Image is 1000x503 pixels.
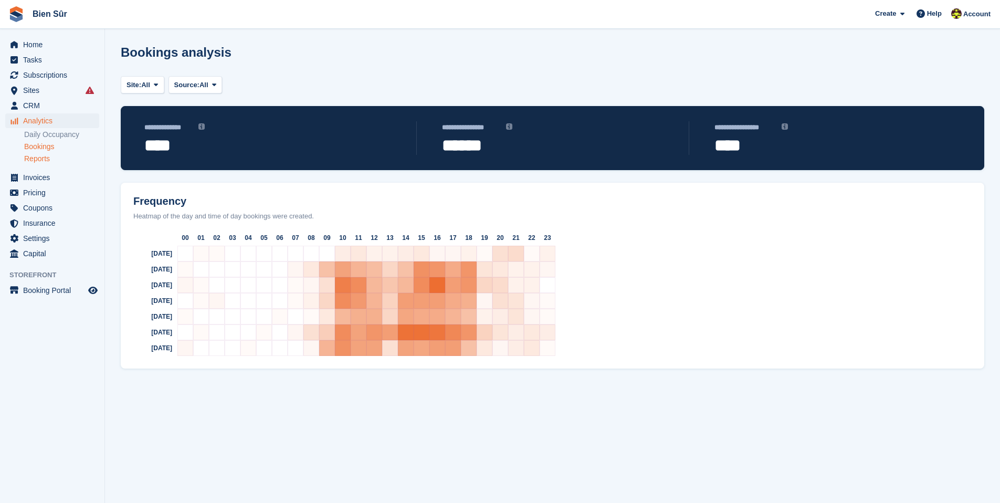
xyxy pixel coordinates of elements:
[23,113,86,128] span: Analytics
[927,8,942,19] span: Help
[366,230,382,246] div: 12
[23,216,86,230] span: Insurance
[5,283,99,298] a: menu
[414,230,429,246] div: 15
[477,230,492,246] div: 19
[5,246,99,261] a: menu
[303,230,319,246] div: 08
[23,201,86,215] span: Coupons
[429,230,445,246] div: 16
[125,246,177,261] div: [DATE]
[23,185,86,200] span: Pricing
[5,37,99,52] a: menu
[23,53,86,67] span: Tasks
[351,230,366,246] div: 11
[23,170,86,185] span: Invoices
[398,230,414,246] div: 14
[125,340,177,356] div: [DATE]
[5,113,99,128] a: menu
[5,216,99,230] a: menu
[508,230,524,246] div: 21
[174,80,199,90] span: Source:
[875,8,896,19] span: Create
[288,230,303,246] div: 07
[125,261,177,277] div: [DATE]
[225,230,240,246] div: 03
[319,230,335,246] div: 09
[177,230,193,246] div: 00
[5,231,99,246] a: menu
[141,80,150,90] span: All
[23,83,86,98] span: Sites
[256,230,272,246] div: 05
[121,76,164,93] button: Site: All
[5,170,99,185] a: menu
[461,230,477,246] div: 18
[9,270,104,280] span: Storefront
[23,246,86,261] span: Capital
[23,283,86,298] span: Booking Portal
[127,80,141,90] span: Site:
[5,185,99,200] a: menu
[23,37,86,52] span: Home
[492,230,508,246] div: 20
[963,9,991,19] span: Account
[23,68,86,82] span: Subscriptions
[382,230,398,246] div: 13
[199,80,208,90] span: All
[335,230,351,246] div: 10
[506,123,512,130] img: icon-info-grey-7440780725fd019a000dd9b08b2336e03edf1995a4989e88bcd33f0948082b44.svg
[5,68,99,82] a: menu
[8,6,24,22] img: stora-icon-8386f47178a22dfd0bd8f6a31ec36ba5ce8667c1dd55bd0f319d3a0aa187defe.svg
[540,230,555,246] div: 23
[951,8,962,19] img: Marie Tran
[121,45,231,59] h1: Bookings analysis
[24,142,99,152] a: Bookings
[24,130,99,140] a: Daily Occupancy
[169,76,223,93] button: Source: All
[23,98,86,113] span: CRM
[240,230,256,246] div: 04
[209,230,225,246] div: 02
[28,5,71,23] a: Bien Sûr
[193,230,209,246] div: 01
[125,277,177,293] div: [DATE]
[198,123,205,130] img: icon-info-grey-7440780725fd019a000dd9b08b2336e03edf1995a4989e88bcd33f0948082b44.svg
[5,83,99,98] a: menu
[87,284,99,297] a: Preview store
[125,293,177,309] div: [DATE]
[445,230,461,246] div: 17
[23,231,86,246] span: Settings
[86,86,94,95] i: Smart entry sync failures have occurred
[5,201,99,215] a: menu
[24,154,99,164] a: Reports
[125,211,980,222] div: Heatmap of the day and time of day bookings were created.
[125,324,177,340] div: [DATE]
[782,123,788,130] img: icon-info-grey-7440780725fd019a000dd9b08b2336e03edf1995a4989e88bcd33f0948082b44.svg
[5,53,99,67] a: menu
[272,230,288,246] div: 06
[5,98,99,113] a: menu
[125,309,177,324] div: [DATE]
[125,195,980,207] h2: Frequency
[524,230,540,246] div: 22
